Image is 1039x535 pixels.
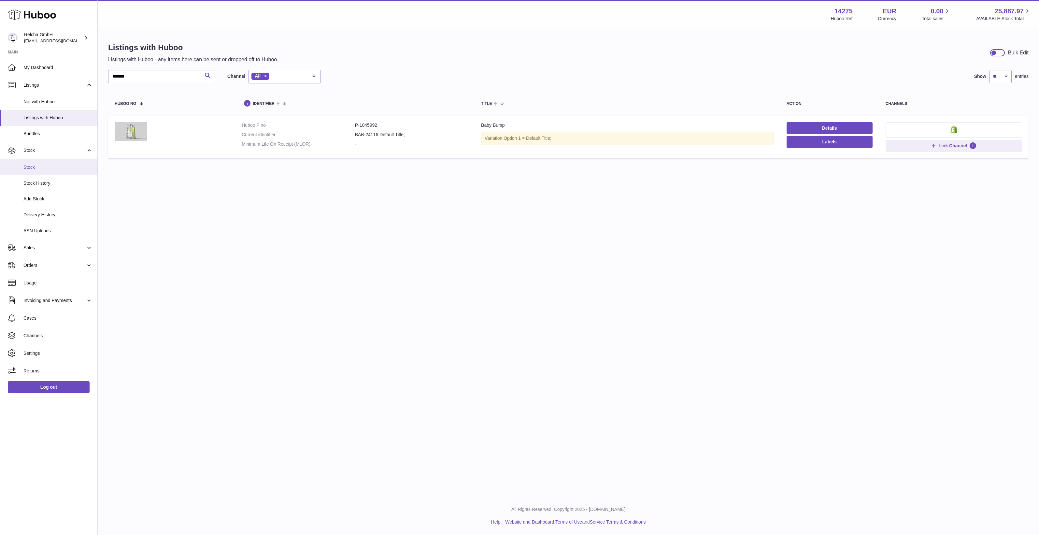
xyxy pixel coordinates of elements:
[23,196,93,202] span: Add Stock
[23,131,93,137] span: Bundles
[787,136,873,148] button: Labels
[253,102,275,106] span: identifier
[23,82,86,88] span: Listings
[8,381,90,393] a: Log out
[23,164,93,170] span: Stock
[108,56,278,63] p: Listings with Huboo - any items here can be sent or dropped off to Huboo.
[24,38,96,43] span: [EMAIL_ADDRESS][DOMAIN_NAME]
[355,141,468,147] dd: -
[23,180,93,186] span: Stock History
[23,280,93,286] span: Usage
[922,16,951,22] span: Total sales
[590,519,646,525] a: Service Terms & Conditions
[503,519,646,525] li: and
[23,333,93,339] span: Channels
[115,122,147,140] img: Baby Bump
[886,140,1022,152] button: Link Channel
[1015,73,1029,80] span: entries
[787,122,873,134] a: Details
[931,7,944,16] span: 0.00
[831,16,853,22] div: Huboo Ref
[481,102,492,106] span: title
[24,32,83,44] div: Relcha GmbH
[23,212,93,218] span: Delivery History
[23,115,93,121] span: Listings with Huboo
[115,102,136,106] span: Huboo no
[976,16,1031,22] span: AVAILABLE Stock Total
[108,42,278,53] h1: Listings with Huboo
[922,7,951,22] a: 0.00 Total sales
[504,136,551,141] span: Option 1 = Default Title;
[242,141,355,147] dt: Minimum Life On Receipt (MLOR)
[1008,49,1029,56] div: Bulk Edit
[23,350,93,356] span: Settings
[834,7,853,16] strong: 14275
[886,102,1022,106] div: channels
[950,125,957,133] img: shopify-small.png
[976,7,1031,22] a: 25,887.97 AVAILABLE Stock Total
[23,368,93,374] span: Returns
[23,65,93,71] span: My Dashboard
[23,245,86,251] span: Sales
[23,262,86,268] span: Orders
[995,7,1024,16] span: 25,887.97
[227,73,245,80] label: Channel
[8,33,18,43] img: internalAdmin-14275@internal.huboo.com
[787,102,873,106] div: action
[23,147,86,153] span: Stock
[974,73,986,80] label: Show
[878,16,897,22] div: Currency
[481,122,774,128] div: Baby Bump
[103,506,1034,513] p: All Rights Reserved. Copyright 2025 - [DOMAIN_NAME]
[23,315,93,321] span: Cases
[242,132,355,138] dt: Current identifier
[883,7,896,16] strong: EUR
[255,73,261,79] span: All
[23,99,93,105] span: Not with Huboo
[23,228,93,234] span: ASN Uploads
[355,122,468,128] dd: P-1045992
[23,297,86,304] span: Invoicing and Payments
[938,143,967,149] span: Link Channel
[505,519,582,525] a: Website and Dashboard Terms of Use
[242,122,355,128] dt: Huboo P no
[355,132,468,138] dd: BAB-24116 Default Title;
[481,132,774,145] div: Variation:
[491,519,501,525] a: Help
